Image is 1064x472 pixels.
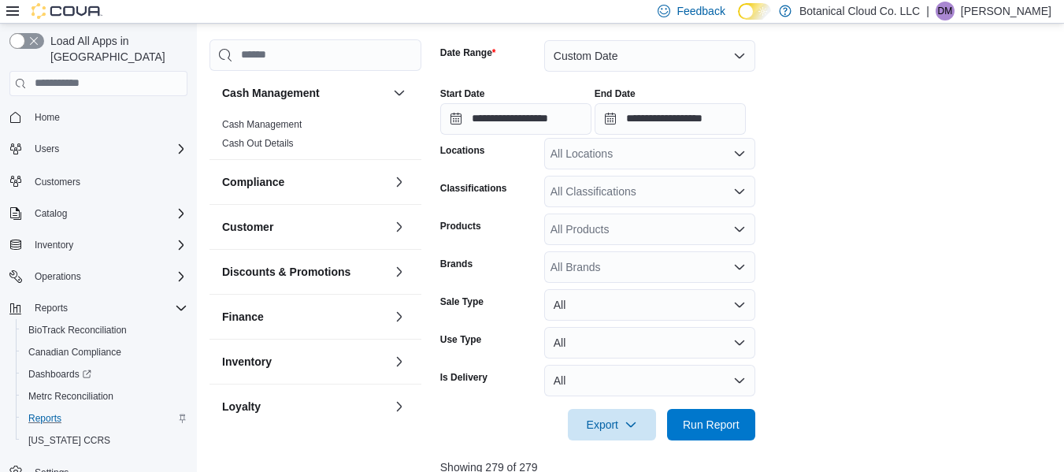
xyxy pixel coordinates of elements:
[28,299,187,318] span: Reports
[22,365,98,384] a: Dashboards
[440,182,507,195] label: Classifications
[35,143,59,155] span: Users
[222,137,294,150] span: Cash Out Details
[440,258,473,270] label: Brands
[35,207,67,220] span: Catalog
[16,341,194,363] button: Canadian Compliance
[440,220,481,232] label: Products
[28,390,113,403] span: Metrc Reconciliation
[3,297,194,319] button: Reports
[209,115,421,159] div: Cash Management
[35,176,80,188] span: Customers
[222,219,387,235] button: Customer
[16,363,194,385] a: Dashboards
[22,365,187,384] span: Dashboards
[222,219,273,235] h3: Customer
[3,234,194,256] button: Inventory
[222,264,387,280] button: Discounts & Promotions
[577,409,647,440] span: Export
[733,185,746,198] button: Open list of options
[390,173,409,191] button: Compliance
[28,236,80,255] button: Inventory
[22,431,187,450] span: Washington CCRS
[733,147,746,160] button: Open list of options
[22,431,117,450] a: [US_STATE] CCRS
[738,3,771,20] input: Dark Mode
[595,87,636,100] label: End Date
[3,106,194,128] button: Home
[222,138,294,149] a: Cash Out Details
[28,412,61,425] span: Reports
[32,3,102,19] img: Cova
[28,139,65,158] button: Users
[28,434,110,447] span: [US_STATE] CCRS
[222,354,272,370] h3: Inventory
[28,346,121,359] span: Canadian Compliance
[440,103,591,135] input: Press the down key to open a popover containing a calendar.
[733,261,746,273] button: Open list of options
[440,371,488,384] label: Is Delivery
[28,299,74,318] button: Reports
[28,107,187,127] span: Home
[440,295,484,308] label: Sale Type
[28,108,66,127] a: Home
[35,111,60,124] span: Home
[222,174,387,190] button: Compliance
[222,399,387,414] button: Loyalty
[3,169,194,192] button: Customers
[544,327,755,359] button: All
[595,103,746,135] input: Press the down key to open a popover containing a calendar.
[390,84,409,102] button: Cash Management
[222,85,320,101] h3: Cash Management
[799,2,920,20] p: Botanical Cloud Co. LLC
[28,267,187,286] span: Operations
[440,46,496,59] label: Date Range
[22,409,187,428] span: Reports
[390,262,409,281] button: Discounts & Promotions
[544,289,755,321] button: All
[222,309,264,325] h3: Finance
[3,266,194,288] button: Operations
[28,324,127,336] span: BioTrack Reconciliation
[222,399,261,414] h3: Loyalty
[440,333,481,346] label: Use Type
[568,409,656,440] button: Export
[440,144,485,157] label: Locations
[936,2,955,20] div: Dario Mellado
[22,343,128,362] a: Canadian Compliance
[733,223,746,236] button: Open list of options
[3,203,194,225] button: Catalog
[390,307,409,326] button: Finance
[16,429,194,452] button: [US_STATE] CCRS
[28,173,87,191] a: Customers
[222,85,387,101] button: Cash Management
[22,343,187,362] span: Canadian Compliance
[28,204,73,223] button: Catalog
[222,174,284,190] h3: Compliance
[544,365,755,396] button: All
[938,2,953,20] span: DM
[16,385,194,407] button: Metrc Reconciliation
[22,409,68,428] a: Reports
[961,2,1051,20] p: [PERSON_NAME]
[440,87,485,100] label: Start Date
[222,118,302,131] span: Cash Management
[22,387,120,406] a: Metrc Reconciliation
[667,409,755,440] button: Run Report
[28,204,187,223] span: Catalog
[222,354,387,370] button: Inventory
[35,239,73,251] span: Inventory
[222,264,350,280] h3: Discounts & Promotions
[3,138,194,160] button: Users
[35,302,68,314] span: Reports
[926,2,929,20] p: |
[544,40,755,72] button: Custom Date
[222,309,387,325] button: Finance
[683,417,740,433] span: Run Report
[35,270,81,283] span: Operations
[390,217,409,236] button: Customer
[22,321,187,340] span: BioTrack Reconciliation
[222,119,302,130] a: Cash Management
[677,3,725,19] span: Feedback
